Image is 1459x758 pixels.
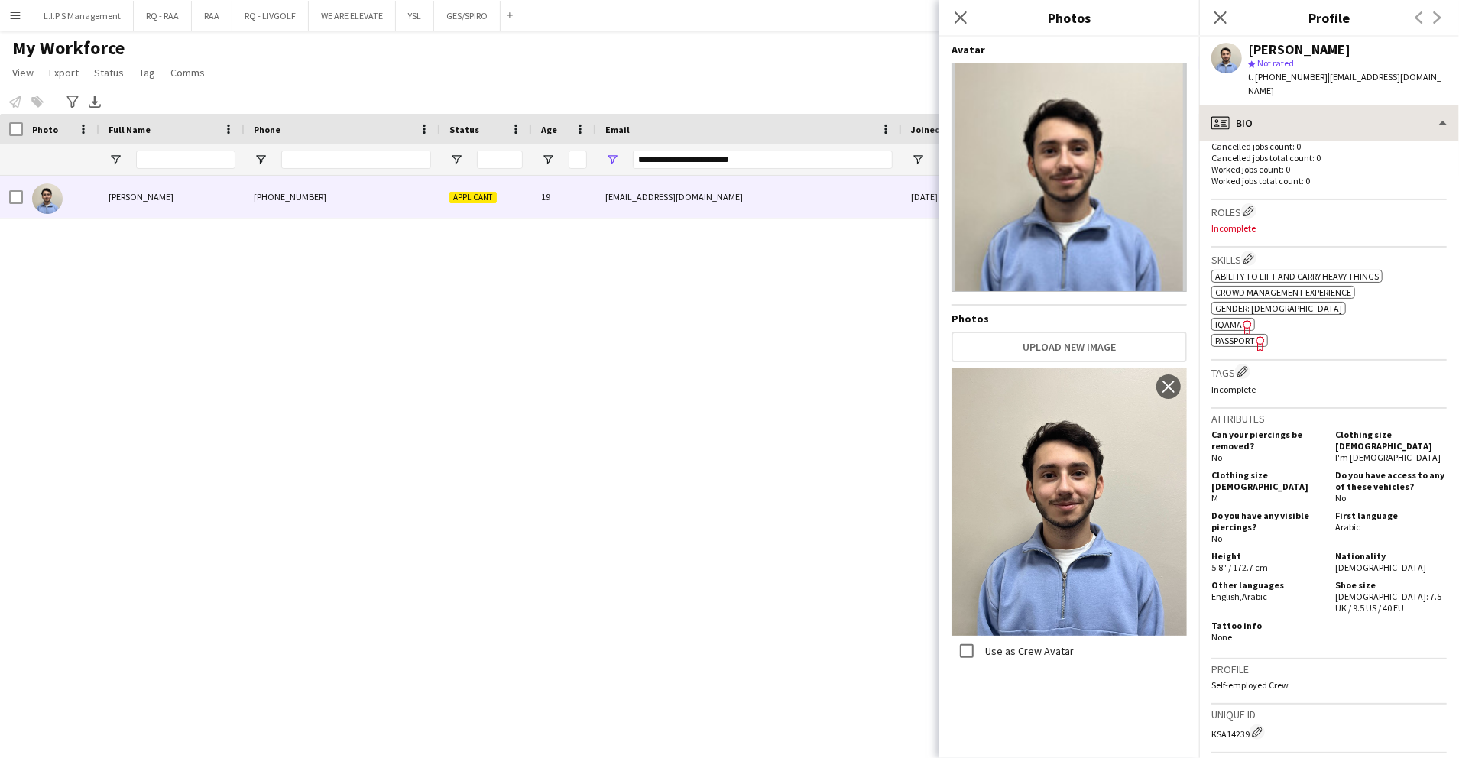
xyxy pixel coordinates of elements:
p: Incomplete [1211,384,1447,395]
span: Gender: [DEMOGRAPHIC_DATA] [1215,303,1342,314]
span: t. [PHONE_NUMBER] [1248,71,1328,83]
button: Upload new image [952,332,1187,362]
span: Full Name [109,124,151,135]
div: [PERSON_NAME] [1248,43,1350,57]
span: View [12,66,34,79]
app-action-btn: Export XLSX [86,92,104,111]
span: Ability to lift and carry heavy things [1215,270,1379,282]
span: Crowd management experience [1215,287,1351,298]
span: Photo [32,124,58,135]
span: Export [49,66,79,79]
span: IQAMA [1215,319,1242,330]
h5: Height [1211,550,1323,562]
button: Open Filter Menu [541,153,555,167]
button: RQ - LIVGOLF [232,1,309,31]
a: Tag [133,63,161,83]
div: KSA14239 [1211,724,1447,740]
a: Status [88,63,130,83]
span: None [1211,631,1232,643]
h5: Nationality [1335,550,1447,562]
button: GES/SPIRO [434,1,501,31]
input: Full Name Filter Input [136,151,235,169]
span: Phone [254,124,280,135]
span: Tag [139,66,155,79]
p: Worked jobs count: 0 [1211,164,1447,175]
span: Arabic [1242,591,1267,602]
span: No [1211,533,1222,544]
button: RAA [192,1,232,31]
img: Crew photo 1114545 [952,368,1187,635]
button: Open Filter Menu [449,153,463,167]
img: Abdulkarim Midhat [32,183,63,214]
app-action-btn: Advanced filters [63,92,82,111]
span: M [1211,492,1218,504]
h5: First language [1335,510,1447,521]
span: Arabic [1335,521,1360,533]
input: Status Filter Input [477,151,523,169]
span: Not rated [1257,57,1294,69]
button: Open Filter Menu [605,153,619,167]
h3: Skills [1211,251,1447,267]
h3: Attributes [1211,412,1447,426]
input: Joined Filter Input [939,151,984,169]
span: [DEMOGRAPHIC_DATA] [1335,562,1426,573]
button: YSL [396,1,434,31]
h5: Tattoo info [1211,620,1323,631]
span: Email [605,124,630,135]
span: [PERSON_NAME] [109,191,173,202]
span: Joined [911,124,941,135]
button: WE ARE ELEVATE [309,1,396,31]
h5: Do you have access to any of these vehicles? [1335,469,1447,492]
h5: Other languages [1211,579,1323,591]
h3: Profile [1211,662,1447,676]
p: Worked jobs total count: 0 [1211,175,1447,186]
p: Cancelled jobs total count: 0 [1211,152,1447,164]
h3: Tags [1211,364,1447,380]
span: Status [94,66,124,79]
span: | [EMAIL_ADDRESS][DOMAIN_NAME] [1248,71,1441,96]
h3: Unique ID [1211,708,1447,721]
div: 19 [532,176,596,218]
span: Status [449,124,479,135]
span: Age [541,124,557,135]
img: Crew avatar [952,63,1187,292]
a: Export [43,63,85,83]
p: Self-employed Crew [1211,679,1447,691]
h5: Shoe size [1335,579,1447,591]
h3: Profile [1199,8,1459,28]
input: Email Filter Input [633,151,893,169]
button: Open Filter Menu [911,153,925,167]
a: View [6,63,40,83]
h5: Clothing size [DEMOGRAPHIC_DATA] [1335,429,1447,452]
p: Cancelled jobs count: 0 [1211,141,1447,152]
span: No [1335,492,1346,504]
h4: Photos [952,312,1187,326]
h5: Can your piercings be removed? [1211,429,1323,452]
span: I'm [DEMOGRAPHIC_DATA] [1335,452,1441,463]
input: Phone Filter Input [281,151,431,169]
button: RQ - RAA [134,1,192,31]
button: L.I.P.S Management [31,1,134,31]
span: No [1211,452,1222,463]
button: Open Filter Menu [109,153,122,167]
span: [DEMOGRAPHIC_DATA]: 7.5 UK / 9.5 US / 40 EU [1335,591,1441,614]
span: My Workforce [12,37,125,60]
div: Bio [1199,105,1459,141]
span: Applicant [449,192,497,203]
span: Comms [170,66,205,79]
p: Incomplete [1211,222,1447,234]
h5: Do you have any visible piercings? [1211,510,1323,533]
div: [PHONE_NUMBER] [245,176,440,218]
h5: Clothing size [DEMOGRAPHIC_DATA] [1211,469,1323,492]
span: Passport [1215,335,1255,346]
h3: Photos [939,8,1199,28]
a: Comms [164,63,211,83]
button: Open Filter Menu [254,153,267,167]
h3: Roles [1211,203,1447,219]
label: Use as Crew Avatar [982,644,1074,658]
div: [EMAIL_ADDRESS][DOMAIN_NAME] [596,176,902,218]
h4: Avatar [952,43,1187,57]
span: English , [1211,591,1242,602]
div: [DATE] [902,176,994,218]
input: Age Filter Input [569,151,587,169]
